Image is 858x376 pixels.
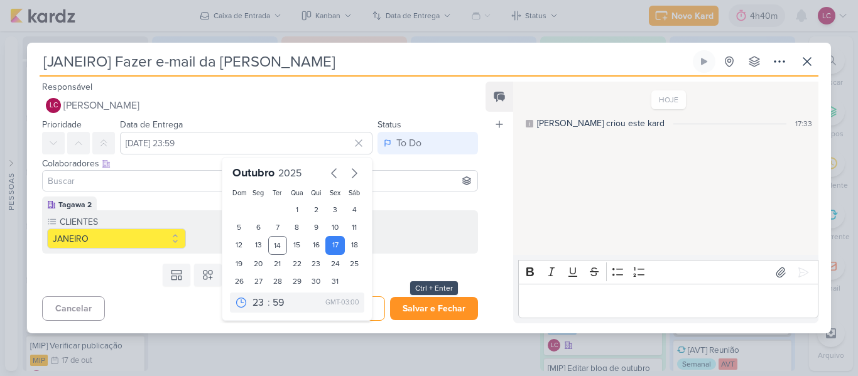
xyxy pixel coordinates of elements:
[271,188,285,198] div: Ter
[249,255,268,272] div: 20
[268,218,288,236] div: 7
[377,132,478,154] button: To Do
[249,218,268,236] div: 6
[268,272,288,290] div: 28
[232,166,274,180] span: Outubro
[230,218,249,236] div: 5
[120,132,372,154] input: Select a date
[518,260,818,284] div: Editor toolbar
[377,119,401,130] label: Status
[45,173,475,188] input: Buscar
[290,188,304,198] div: Qua
[325,236,345,255] div: 17
[268,255,288,272] div: 21
[307,236,326,255] div: 16
[390,297,478,320] button: Salvar e Fechar
[307,201,326,218] div: 2
[232,188,247,198] div: Dom
[249,272,268,290] div: 27
[325,218,345,236] div: 10
[526,120,533,127] div: Este log é visível à todos no kard
[42,119,82,130] label: Prioridade
[287,255,307,272] div: 22
[345,218,364,236] div: 11
[345,255,364,272] div: 25
[42,94,478,117] button: LC [PERSON_NAME]
[40,50,690,73] input: Kard Sem Título
[325,298,359,308] div: GMT-03:00
[58,215,186,228] label: CLIENTES
[325,255,345,272] div: 24
[307,255,326,272] div: 23
[42,157,478,170] div: Colaboradores
[230,272,249,290] div: 26
[63,98,139,113] span: [PERSON_NAME]
[50,102,58,109] p: LC
[278,167,301,180] span: 2025
[268,295,270,310] div: :
[410,281,458,295] div: Ctrl + Enter
[325,201,345,218] div: 3
[249,236,268,255] div: 13
[518,284,818,318] div: Editor editing area: main
[345,236,364,255] div: 18
[309,188,323,198] div: Qui
[347,188,362,198] div: Sáb
[230,236,249,255] div: 12
[46,98,61,113] div: Laís Costa
[42,82,92,92] label: Responsável
[251,188,266,198] div: Seg
[287,272,307,290] div: 29
[795,118,812,129] div: 17:33
[345,201,364,218] div: 4
[307,218,326,236] div: 9
[287,218,307,236] div: 8
[47,228,186,249] button: JANEIRO
[120,119,183,130] label: Data de Entrega
[230,255,249,272] div: 19
[268,236,288,255] div: 14
[58,199,92,210] div: Tagawa 2
[325,272,345,290] div: 31
[287,236,307,255] div: 15
[537,117,665,130] div: Laís criou este kard
[42,296,105,321] button: Cancelar
[699,56,709,67] div: Ligar relógio
[328,188,342,198] div: Sex
[287,201,307,218] div: 1
[307,272,326,290] div: 30
[396,136,421,151] div: To Do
